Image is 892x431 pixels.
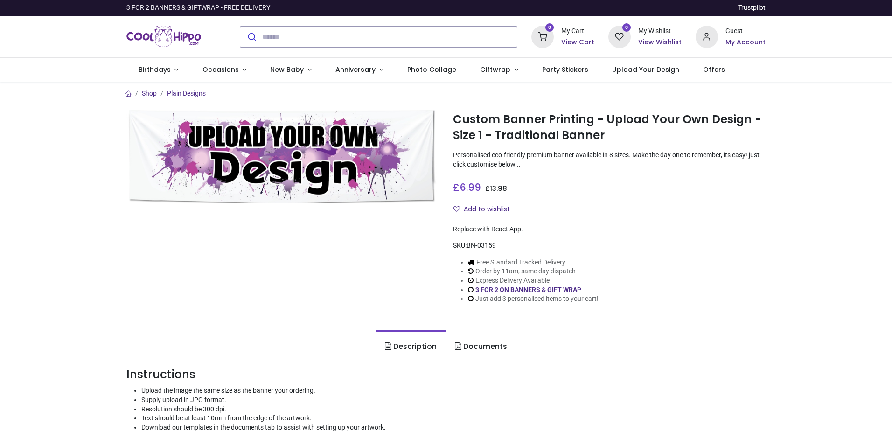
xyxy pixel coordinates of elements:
[468,258,599,267] li: Free Standard Tracked Delivery
[141,386,766,396] li: Upload the image the same size as the banner your ordering.
[622,23,631,32] sup: 0
[468,58,530,82] a: Giftwrap
[738,3,766,13] a: Trustpilot
[141,414,766,423] li: Text should be at least 10mm from the edge of the artwork.
[460,181,481,194] span: 6.99
[126,367,766,382] h3: Instructions
[531,32,554,40] a: 0
[376,330,446,363] a: Description
[725,38,766,47] a: My Account
[446,330,516,363] a: Documents
[453,225,766,234] div: Replace with React App.
[240,27,262,47] button: Submit
[453,111,766,144] h1: Custom Banner Printing - Upload Your Own Design - Size 1 - Traditional Banner
[141,396,766,405] li: Supply upload in JPG format.
[638,38,682,47] a: View Wishlist
[612,65,679,74] span: Upload Your Design
[475,286,581,293] a: 3 FOR 2 ON BANNERS & GIFT WRAP
[142,90,157,97] a: Shop
[453,151,766,169] p: Personalised eco-friendly premium banner available in 8 sizes. Make the day one to remember, its ...
[542,65,588,74] span: Party Stickers
[167,90,206,97] a: Plain Designs
[126,110,439,203] img: Custom Banner Printing - Upload Your Own Design - Size 1 - Traditional Banner
[468,294,599,304] li: Just add 3 personalised items to your cart!
[468,276,599,285] li: Express Delivery Available
[141,405,766,414] li: Resolution should be 300 dpi.
[453,202,518,217] button: Add to wishlistAdd to wishlist
[725,27,766,36] div: Guest
[638,27,682,36] div: My Wishlist
[453,206,460,212] i: Add to wishlist
[467,242,496,249] span: BN-03159
[258,58,324,82] a: New Baby
[190,58,258,82] a: Occasions
[126,3,270,13] div: 3 FOR 2 BANNERS & GIFTWRAP - FREE DELIVERY
[335,65,376,74] span: Anniversary
[323,58,395,82] a: Anniversary
[485,184,507,193] span: £
[608,32,631,40] a: 0
[453,181,481,194] span: £
[270,65,304,74] span: New Baby
[139,65,171,74] span: Birthdays
[468,267,599,276] li: Order by 11am, same day dispatch
[453,241,766,250] div: SKU:
[490,184,507,193] span: 13.98
[480,65,510,74] span: Giftwrap
[202,65,239,74] span: Occasions
[561,27,594,36] div: My Cart
[545,23,554,32] sup: 0
[407,65,456,74] span: Photo Collage
[126,58,190,82] a: Birthdays
[703,65,725,74] span: Offers
[126,24,201,50] img: Cool Hippo
[561,38,594,47] a: View Cart
[126,24,201,50] a: Logo of Cool Hippo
